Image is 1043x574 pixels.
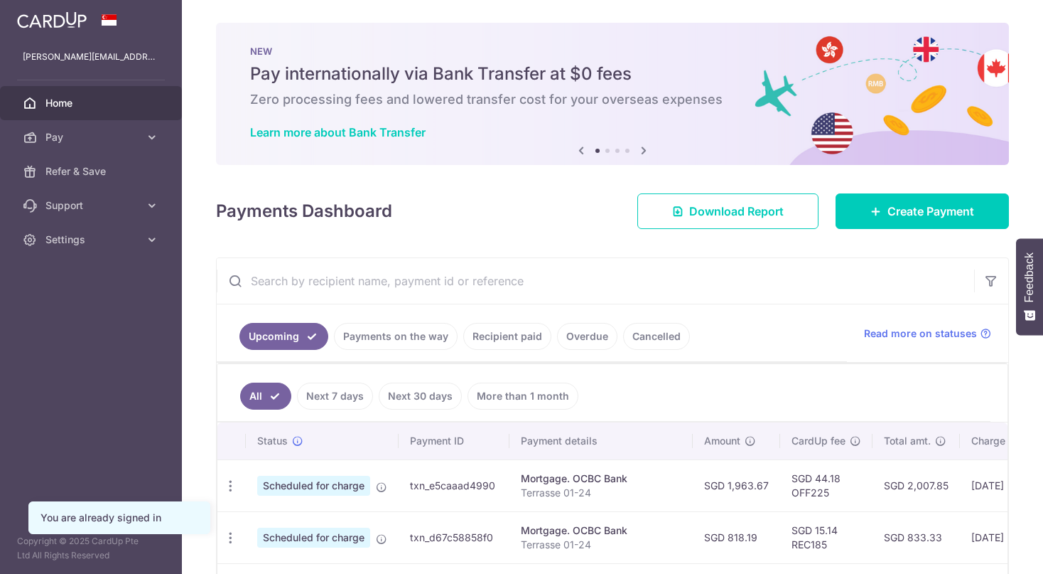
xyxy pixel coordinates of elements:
[240,383,291,410] a: All
[693,511,780,563] td: SGD 818.19
[216,198,392,224] h4: Payments Dashboard
[250,125,426,139] a: Learn more about Bank Transfer
[521,486,681,500] p: Terrasse 01-24
[40,511,198,525] div: You are already signed in
[623,323,690,350] a: Cancelled
[23,50,159,64] p: [PERSON_NAME][EMAIL_ADDRESS][DOMAIN_NAME]
[521,472,681,486] div: Mortgage. OCBC Bank
[216,23,1009,165] img: Bank transfer banner
[45,130,139,144] span: Pay
[250,46,975,57] p: NEW
[17,11,87,28] img: CardUp
[45,233,139,247] span: Settings
[257,434,288,448] span: Status
[521,523,681,538] div: Mortgage. OCBC Bank
[334,323,458,350] a: Payments on the way
[250,63,975,85] h5: Pay internationally via Bank Transfer at $0 fees
[791,434,845,448] span: CardUp fee
[872,459,960,511] td: SGD 2,007.85
[557,323,617,350] a: Overdue
[239,323,328,350] a: Upcoming
[872,511,960,563] td: SGD 833.33
[1023,253,1036,302] span: Feedback
[704,434,740,448] span: Amount
[637,193,818,229] a: Download Report
[399,511,509,563] td: txn_d67c58858f0
[257,476,370,496] span: Scheduled for charge
[45,96,139,110] span: Home
[780,459,872,511] td: SGD 44.18 OFF225
[217,258,974,304] input: Search by recipient name, payment id or reference
[399,422,509,459] th: Payment ID
[250,91,975,108] h6: Zero processing fees and lowered transfer cost for your overseas expenses
[864,326,977,341] span: Read more on statuses
[257,528,370,548] span: Scheduled for charge
[379,383,462,410] a: Next 30 days
[836,193,1009,229] a: Create Payment
[1016,238,1043,335] button: Feedback - Show survey
[689,203,784,220] span: Download Report
[399,459,509,511] td: txn_e5caaad4990
[884,434,931,448] span: Total amt.
[887,203,974,220] span: Create Payment
[693,459,780,511] td: SGD 1,963.67
[297,383,373,410] a: Next 7 days
[463,323,551,350] a: Recipient paid
[521,538,681,552] p: Terrasse 01-24
[864,326,991,341] a: Read more on statuses
[780,511,872,563] td: SGD 15.14 REC185
[45,164,139,179] span: Refer & Save
[468,383,578,410] a: More than 1 month
[509,422,693,459] th: Payment details
[971,434,1030,448] span: Charge date
[45,198,139,213] span: Support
